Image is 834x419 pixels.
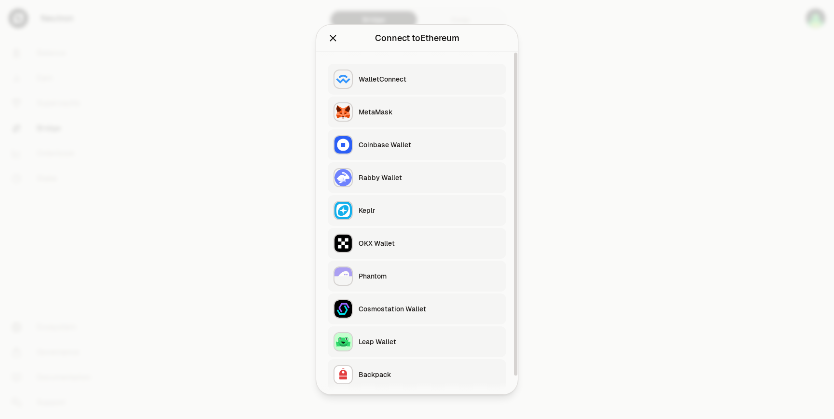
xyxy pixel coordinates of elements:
div: OKX Wallet [359,238,500,248]
div: Cosmostation Wallet [359,304,500,314]
div: Phantom [359,271,500,281]
button: Coinbase WalletCoinbase Wallet [328,129,506,160]
img: MetaMask [334,103,352,121]
img: Backpack [334,366,352,383]
button: OKX WalletOKX Wallet [328,228,506,259]
img: Coinbase Wallet [334,136,352,154]
button: WalletConnectWalletConnect [328,64,506,95]
button: MetaMaskMetaMask [328,97,506,127]
img: Keplr [334,202,352,219]
div: Backpack [359,370,500,379]
div: Connect to Ethereum [375,31,459,45]
div: Leap Wallet [359,337,500,347]
img: OKX Wallet [334,235,352,252]
img: Cosmostation Wallet [334,300,352,318]
button: Cosmostation WalletCosmostation Wallet [328,293,506,324]
div: MetaMask [359,107,500,117]
img: Leap Wallet [334,333,352,350]
button: BackpackBackpack [328,359,506,390]
img: Rabby Wallet [334,169,352,186]
div: Rabby Wallet [359,173,500,182]
div: WalletConnect [359,74,500,84]
img: WalletConnect [334,70,352,88]
button: KeplrKeplr [328,195,506,226]
button: Close [328,31,338,45]
div: Keplr [359,206,500,215]
img: Phantom [334,267,352,285]
div: Coinbase Wallet [359,140,500,150]
button: PhantomPhantom [328,261,506,292]
button: Rabby WalletRabby Wallet [328,162,506,193]
button: Leap WalletLeap Wallet [328,326,506,357]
